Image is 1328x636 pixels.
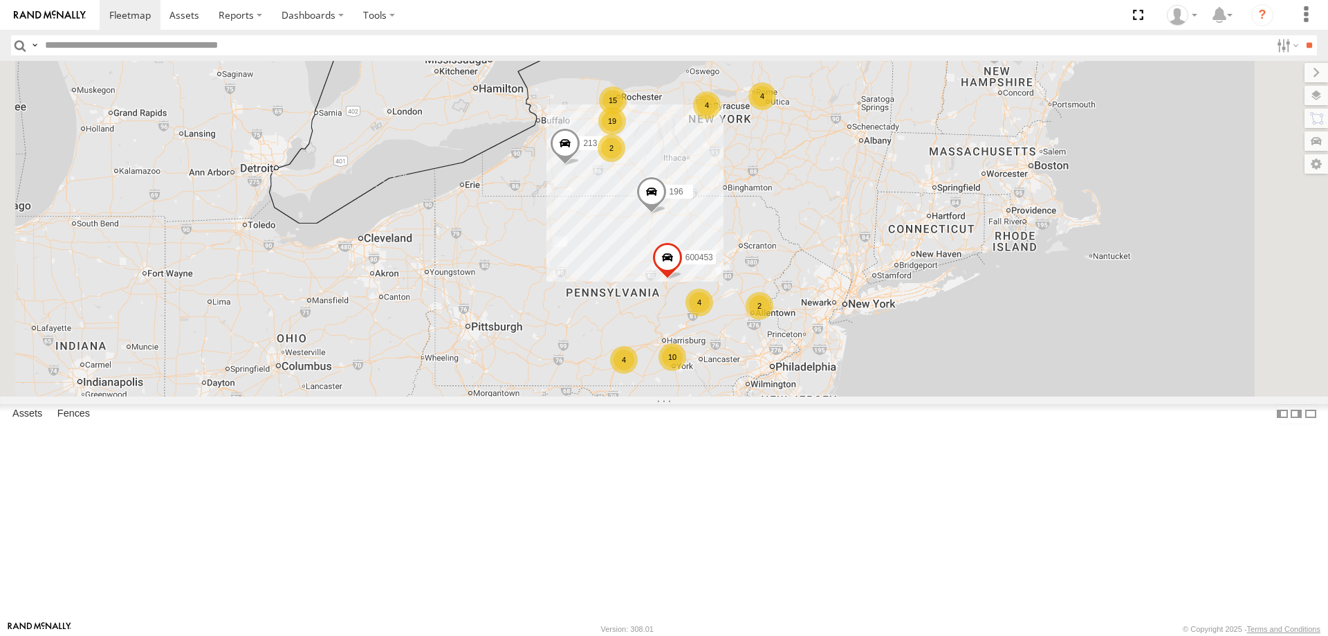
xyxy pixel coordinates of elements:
[1183,625,1320,633] div: © Copyright 2025 -
[746,292,773,320] div: 2
[685,253,713,262] span: 600453
[1304,154,1328,174] label: Map Settings
[1304,404,1318,424] label: Hide Summary Table
[583,138,597,148] span: 213
[670,186,683,196] span: 196
[598,134,625,162] div: 2
[598,107,626,135] div: 19
[1247,625,1320,633] a: Terms and Conditions
[599,87,627,114] div: 15
[1289,404,1303,424] label: Dock Summary Table to the Right
[29,35,40,55] label: Search Query
[748,82,776,110] div: 4
[6,404,49,424] label: Assets
[8,622,71,636] a: Visit our Website
[610,346,638,374] div: 4
[693,91,721,119] div: 4
[1271,35,1301,55] label: Search Filter Options
[1162,5,1202,26] div: David Steen
[1275,404,1289,424] label: Dock Summary Table to the Left
[50,404,97,424] label: Fences
[685,289,713,316] div: 4
[14,10,86,20] img: rand-logo.svg
[601,625,654,633] div: Version: 308.01
[1251,4,1273,26] i: ?
[658,343,686,371] div: 10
